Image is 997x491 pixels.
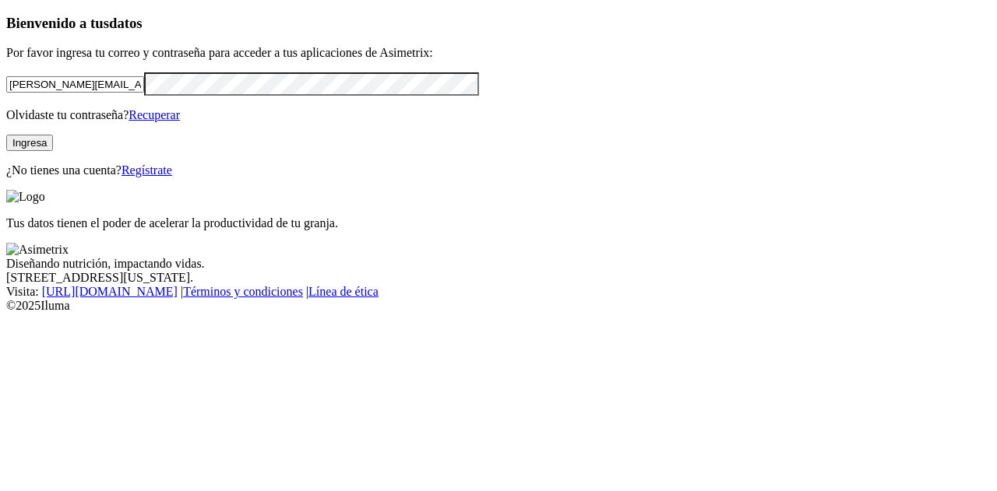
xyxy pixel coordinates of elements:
[6,108,991,122] p: Olvidaste tu contraseña?
[6,190,45,204] img: Logo
[129,108,180,121] a: Recuperar
[6,46,991,60] p: Por favor ingresa tu correo y contraseña para acceder a tus aplicaciones de Asimetrix:
[6,163,991,177] p: ¿No tienes una cuenta?
[6,257,991,271] div: Diseñando nutrición, impactando vidas.
[6,15,991,32] h3: Bienvenido a tus
[308,285,379,298] a: Línea de ética
[183,285,303,298] a: Términos y condiciones
[6,135,53,151] button: Ingresa
[6,76,144,93] input: Tu correo
[6,299,991,313] div: © 2025 Iluma
[109,15,143,31] span: datos
[6,285,991,299] div: Visita : | |
[122,163,172,177] a: Regístrate
[6,216,991,230] p: Tus datos tienen el poder de acelerar la productividad de tu granja.
[6,243,69,257] img: Asimetrix
[6,271,991,285] div: [STREET_ADDRESS][US_STATE].
[42,285,178,298] a: [URL][DOMAIN_NAME]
